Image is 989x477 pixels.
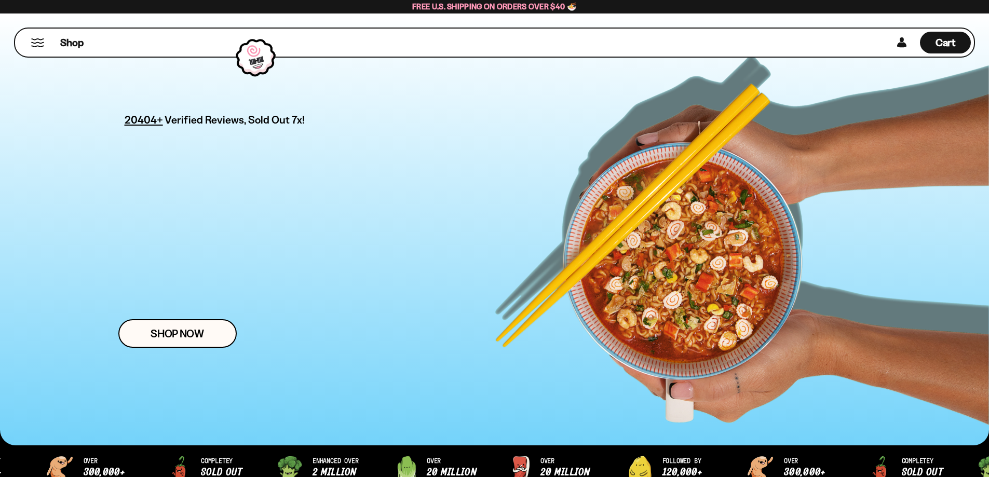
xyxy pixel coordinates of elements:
[151,328,204,339] span: Shop Now
[60,36,84,50] span: Shop
[118,319,237,348] a: Shop Now
[125,112,163,128] span: 20404+
[60,32,84,53] a: Shop
[412,2,577,11] span: Free U.S. Shipping on Orders over $40 🍜
[165,113,305,126] span: Verified Reviews, Sold Out 7x!
[920,29,971,57] div: Cart
[936,36,956,49] span: Cart
[31,38,45,47] button: Mobile Menu Trigger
